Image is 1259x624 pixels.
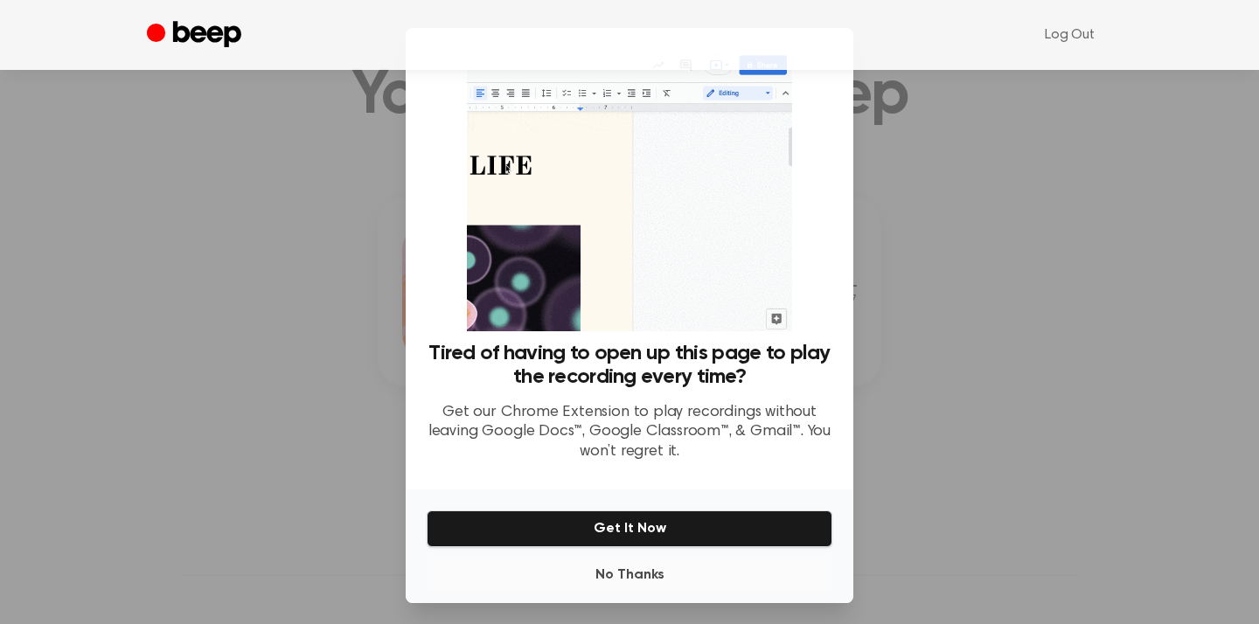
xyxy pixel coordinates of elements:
[427,558,832,593] button: No Thanks
[427,342,832,389] h3: Tired of having to open up this page to play the recording every time?
[147,18,246,52] a: Beep
[427,403,832,462] p: Get our Chrome Extension to play recordings without leaving Google Docs™, Google Classroom™, & Gm...
[1027,14,1112,56] a: Log Out
[467,49,791,331] img: Beep extension in action
[427,510,832,547] button: Get It Now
